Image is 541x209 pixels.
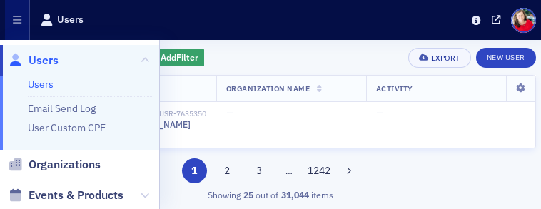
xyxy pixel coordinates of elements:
[226,83,310,93] span: Organization Name
[408,48,470,68] button: Export
[431,54,460,62] div: Export
[511,8,536,33] span: Profile
[247,158,272,183] button: 3
[29,157,101,173] span: Organizations
[28,102,96,115] a: Email Send Log
[376,106,384,119] span: —
[146,49,205,66] button: AddFilter
[28,78,54,91] a: Users
[29,188,123,203] span: Events & Products
[8,188,123,203] a: Events & Products
[8,53,59,68] a: Users
[241,188,256,201] strong: 25
[28,121,106,134] a: User Custom CPE
[57,13,84,26] h1: Users
[182,158,207,183] button: 1
[279,164,299,177] span: …
[278,188,311,201] strong: 31,044
[161,51,198,63] span: Add Filter
[214,158,239,183] button: 2
[29,53,59,68] span: Users
[476,48,536,68] a: New User
[226,106,234,119] span: —
[8,157,101,173] a: Organizations
[376,83,413,93] span: Activity
[5,188,536,201] div: Showing out of items
[307,158,332,183] button: 1242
